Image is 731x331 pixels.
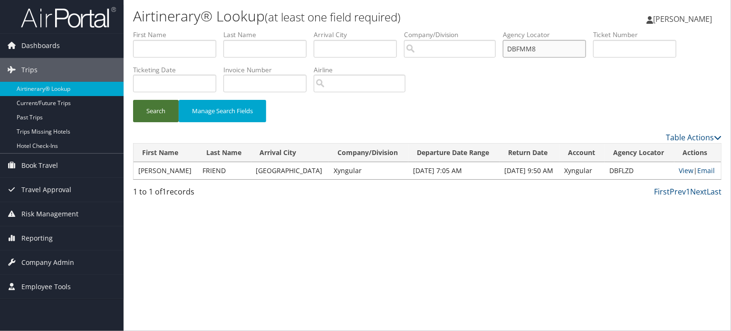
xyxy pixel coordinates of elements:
[133,30,223,39] label: First Name
[605,162,674,179] td: DBFLZD
[314,65,413,75] label: Airline
[686,186,690,197] a: 1
[21,178,71,202] span: Travel Approval
[21,275,71,299] span: Employee Tools
[133,186,269,202] div: 1 to 1 of records
[698,166,715,175] a: Email
[408,144,500,162] th: Departure Date Range: activate to sort column ascending
[690,186,707,197] a: Next
[21,202,78,226] span: Risk Management
[198,144,251,162] th: Last Name: activate to sort column ascending
[21,251,74,274] span: Company Admin
[500,144,559,162] th: Return Date: activate to sort column ascending
[559,162,605,179] td: Xyngular
[21,154,58,177] span: Book Travel
[133,100,179,122] button: Search
[198,162,251,179] td: FRIEND
[329,162,408,179] td: Xyngular
[179,100,266,122] button: Manage Search Fields
[265,9,401,25] small: (at least one field required)
[133,6,525,26] h1: Airtinerary® Lookup
[133,65,223,75] label: Ticketing Date
[223,30,314,39] label: Last Name
[593,30,683,39] label: Ticket Number
[21,34,60,58] span: Dashboards
[500,162,559,179] td: [DATE] 9:50 AM
[646,5,721,33] a: [PERSON_NAME]
[251,162,329,179] td: [GEOGRAPHIC_DATA]
[134,162,198,179] td: [PERSON_NAME]
[223,65,314,75] label: Invoice Number
[134,144,198,162] th: First Name: activate to sort column ascending
[605,144,674,162] th: Agency Locator: activate to sort column ascending
[503,30,593,39] label: Agency Locator
[251,144,329,162] th: Arrival City: activate to sort column ascending
[654,186,670,197] a: First
[653,14,712,24] span: [PERSON_NAME]
[679,166,694,175] a: View
[674,162,721,179] td: |
[21,6,116,29] img: airportal-logo.png
[314,30,404,39] label: Arrival City
[666,132,721,143] a: Table Actions
[674,144,721,162] th: Actions
[408,162,500,179] td: [DATE] 7:05 AM
[559,144,605,162] th: Account: activate to sort column ascending
[21,58,38,82] span: Trips
[670,186,686,197] a: Prev
[162,186,166,197] span: 1
[21,226,53,250] span: Reporting
[707,186,721,197] a: Last
[404,30,503,39] label: Company/Division
[329,144,408,162] th: Company/Division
